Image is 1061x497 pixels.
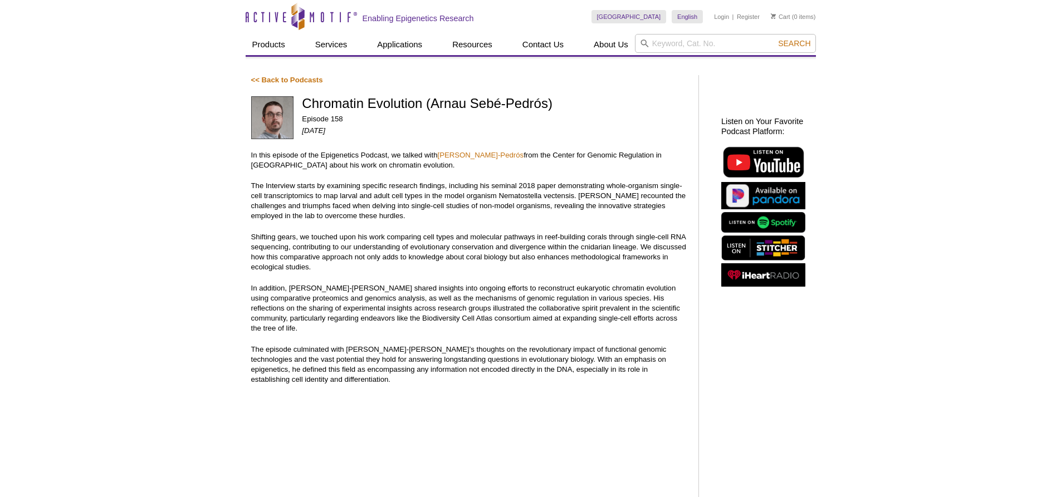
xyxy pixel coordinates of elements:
[251,345,687,385] p: The episode culminated with [PERSON_NAME]-[PERSON_NAME]’s thoughts on the revolutionary impact of...
[251,232,687,272] p: Shifting gears, we touched upon his work comparing cell types and molecular pathways in reef-buil...
[775,38,814,48] button: Search
[302,96,687,112] h1: Chromatin Evolution (Arnau Sebé-Pedrós)
[251,396,687,479] iframe: Chromatin Evolution (Arnau Sebé-Pedrós)
[251,150,687,170] p: In this episode of the Epigenetics Podcast, we talked with from the Center for Genomic Regulation...
[246,34,292,55] a: Products
[771,13,790,21] a: Cart
[587,34,635,55] a: About Us
[732,10,734,23] li: |
[635,34,816,53] input: Keyword, Cat. No.
[363,13,474,23] h2: Enabling Epigenetics Research
[714,13,729,21] a: Login
[251,96,294,139] img: Luca Magnani
[778,39,810,48] span: Search
[737,13,760,21] a: Register
[370,34,429,55] a: Applications
[251,283,687,333] p: In addition, [PERSON_NAME]-[PERSON_NAME] shared insights into ongoing efforts to reconstruct euka...
[438,151,524,159] a: [PERSON_NAME]-Pedrós
[309,34,354,55] a: Services
[302,114,687,124] p: Episode 158
[591,10,667,23] a: [GEOGRAPHIC_DATA]
[771,10,816,23] li: (0 items)
[721,263,805,287] img: Listen on iHeartRadio
[251,76,323,84] a: << Back to Podcasts
[771,13,776,19] img: Your Cart
[721,145,805,179] img: Listen on YouTube
[721,182,805,209] img: Listen on Pandora
[672,10,703,23] a: English
[721,212,805,233] img: Listen on Spotify
[721,235,805,260] img: Listen on Stitcher
[446,34,499,55] a: Resources
[516,34,570,55] a: Contact Us
[302,126,325,135] em: [DATE]
[251,181,687,221] p: The Interview starts by examining specific research findings, including his seminal 2018 paper de...
[721,116,810,136] h2: Listen on Your Favorite Podcast Platform:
